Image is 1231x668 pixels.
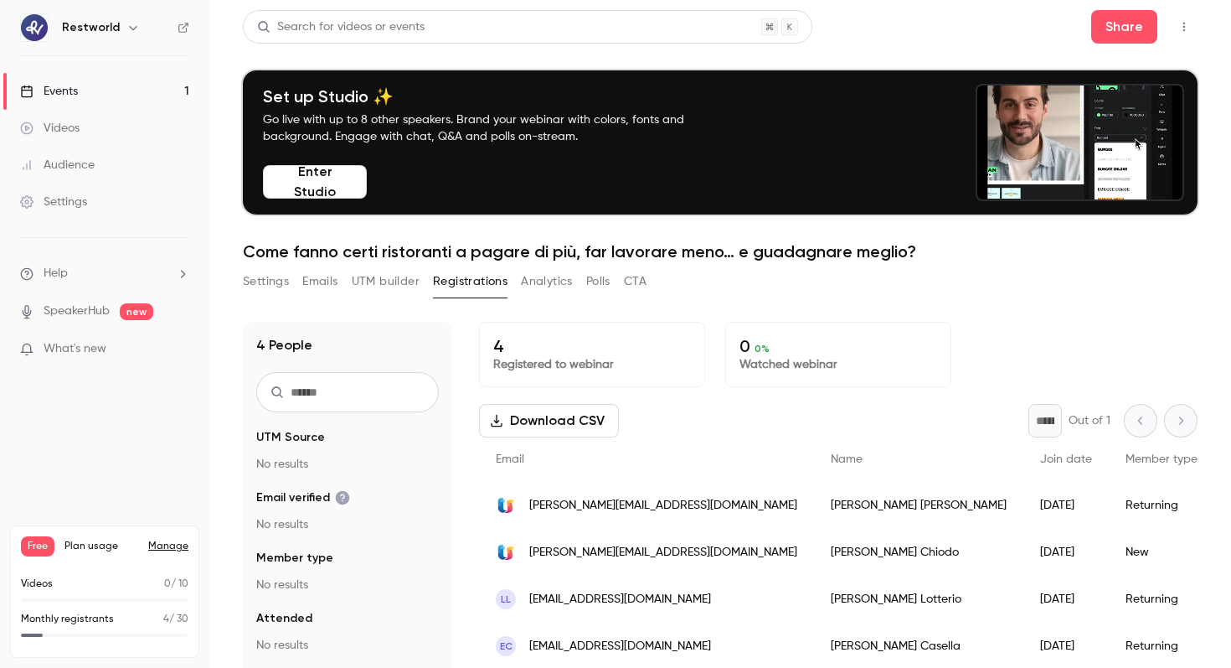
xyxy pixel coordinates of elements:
[755,343,770,355] span: 0 %
[164,579,171,589] span: 0
[243,241,1198,262] h1: Come fanno certi ristoranti a pagare di più, far lavorare meno… e guadagnare meglio?
[586,268,610,295] button: Polls
[21,14,48,41] img: Restworld
[1069,412,1110,429] p: Out of 1
[352,268,420,295] button: UTM builder
[1109,576,1214,623] div: Returning
[493,336,691,356] p: 4
[814,529,1023,576] div: [PERSON_NAME] Chiodo
[256,550,333,567] span: Member type
[164,577,188,592] p: / 10
[496,453,524,465] span: Email
[256,489,350,506] span: Email verified
[624,268,646,295] button: CTA
[163,614,169,624] span: 4
[20,120,80,137] div: Videos
[739,336,937,356] p: 0
[521,268,573,295] button: Analytics
[21,612,114,627] p: Monthly registrants
[496,542,516,562] img: teamsystem.com
[814,576,1023,623] div: [PERSON_NAME] Lotterio
[1040,453,1092,465] span: Join date
[1109,529,1214,576] div: New
[500,639,512,654] span: EC
[1109,482,1214,529] div: Returning
[21,536,54,557] span: Free
[20,157,95,173] div: Audience
[529,638,711,655] span: [EMAIL_ADDRESS][DOMAIN_NAME]
[1023,529,1109,576] div: [DATE]
[814,482,1023,529] div: [PERSON_NAME] [PERSON_NAME]
[257,18,425,36] div: Search for videos or events
[148,540,188,553] a: Manage
[256,335,312,355] h1: 4 People
[256,610,312,627] span: Attended
[302,268,337,295] button: Emails
[120,303,153,320] span: new
[1125,453,1198,465] span: Member type
[64,540,138,553] span: Plan usage
[44,340,106,358] span: What's new
[256,429,325,446] span: UTM Source
[21,577,53,592] p: Videos
[501,592,511,607] span: LL
[169,342,189,357] iframe: Noticeable Trigger
[529,591,711,608] span: [EMAIL_ADDRESS][DOMAIN_NAME]
[433,268,507,295] button: Registrations
[493,356,691,373] p: Registered to webinar
[44,303,110,320] a: SpeakerHub
[163,612,188,627] p: / 30
[1091,10,1157,44] button: Share
[529,497,797,515] span: [PERSON_NAME][EMAIL_ADDRESS][DOMAIN_NAME]
[1023,576,1109,623] div: [DATE]
[62,19,120,36] h6: Restworld
[256,516,439,533] p: No results
[20,83,78,100] div: Events
[256,637,439,654] p: No results
[263,165,367,199] button: Enter Studio
[739,356,937,373] p: Watched webinar
[1023,482,1109,529] div: [DATE]
[479,404,619,438] button: Download CSV
[44,265,68,282] span: Help
[263,86,724,106] h4: Set up Studio ✨
[256,456,439,473] p: No results
[256,577,439,593] p: No results
[20,194,87,210] div: Settings
[529,544,797,562] span: [PERSON_NAME][EMAIL_ADDRESS][DOMAIN_NAME]
[243,268,289,295] button: Settings
[496,495,516,515] img: teamsystem.com
[20,265,189,282] li: help-dropdown-opener
[831,453,863,465] span: Name
[263,111,724,145] p: Go live with up to 8 other speakers. Brand your webinar with colors, fonts and background. Engage...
